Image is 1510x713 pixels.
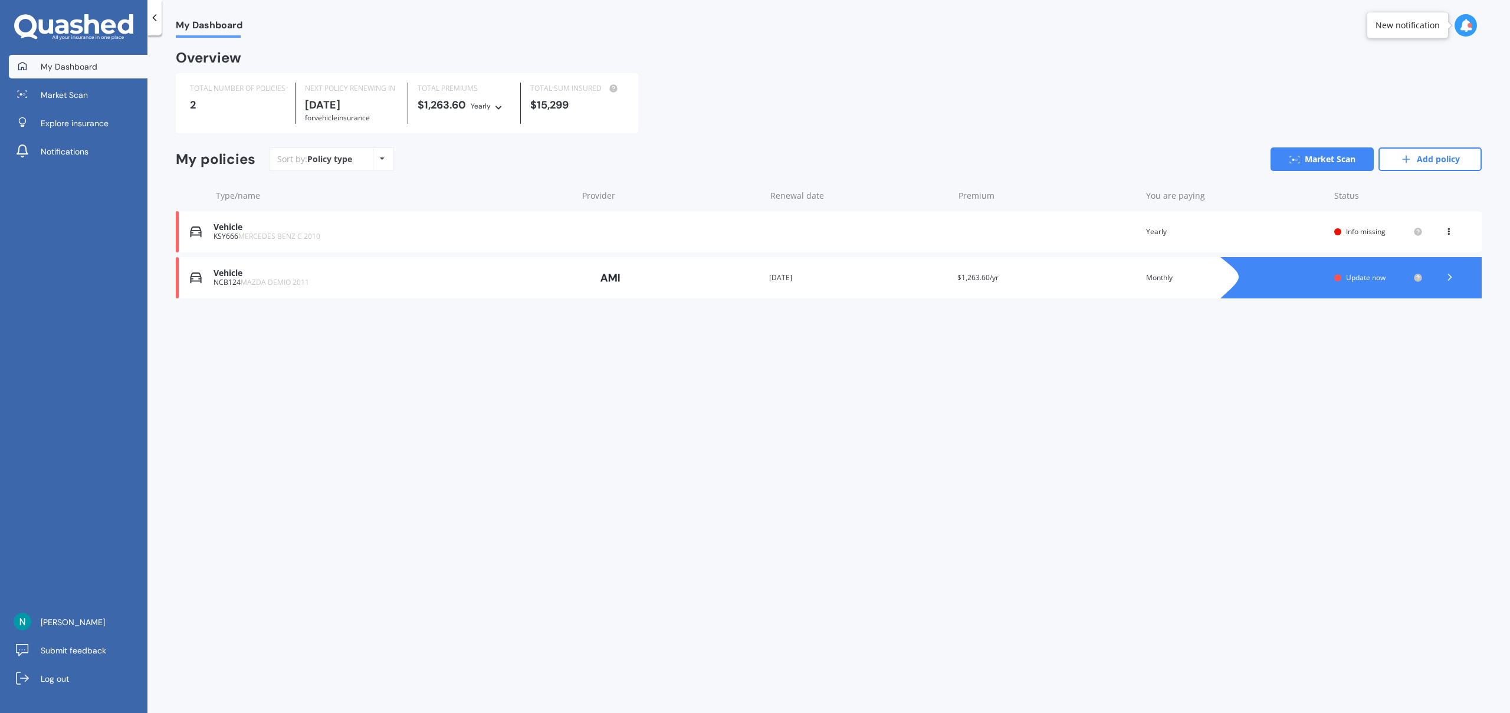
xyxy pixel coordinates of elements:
a: Notifications [9,140,147,163]
div: NEXT POLICY RENEWING IN [305,83,398,94]
a: Submit feedback [9,639,147,662]
div: 2 [190,99,285,111]
div: NCB124 [214,278,572,287]
span: Submit feedback [41,645,106,656]
span: My Dashboard [41,61,97,73]
a: [PERSON_NAME] [9,610,147,634]
a: Add policy [1378,147,1482,171]
span: Info missing [1346,226,1386,236]
div: My policies [176,151,255,168]
span: MERCEDES BENZ C 2010 [238,231,320,241]
span: Update now [1346,272,1386,282]
div: $15,299 [530,99,623,111]
span: Notifications [41,146,88,157]
div: Premium [958,190,1137,202]
span: Explore insurance [41,117,109,129]
div: KSY666 [214,232,572,241]
a: Explore insurance [9,111,147,135]
div: New notification [1376,19,1440,31]
div: Sort by: [277,153,352,165]
div: TOTAL SUM INSURED [530,83,623,94]
a: My Dashboard [9,55,147,78]
div: [DATE] [769,272,948,284]
span: [PERSON_NAME] [41,616,105,628]
div: Renewal date [770,190,949,202]
div: Monthly [1146,272,1325,284]
a: Market Scan [9,83,147,107]
span: Market Scan [41,89,88,101]
div: TOTAL NUMBER OF POLICIES [190,83,285,94]
div: Overview [176,52,241,64]
a: Log out [9,667,147,691]
img: Vehicle [190,272,202,284]
div: Yearly [471,100,491,112]
img: Vehicle [190,226,202,238]
span: MAZDA DEMIO 2011 [241,277,309,287]
b: [DATE] [305,98,340,112]
div: Yearly [1146,226,1325,238]
span: for Vehicle insurance [305,113,370,123]
div: TOTAL PREMIUMS [418,83,511,94]
div: Status [1334,190,1423,202]
span: Log out [41,673,69,685]
img: ACg8ocIQ92lvkRdd4CLyoVO8JPRDnI2uodjeVWx3woIiiUnLu27ZDQ=s96-c [14,613,31,630]
div: Vehicle [214,222,572,232]
div: Vehicle [214,268,572,278]
a: Market Scan [1271,147,1374,171]
div: Provider [582,190,761,202]
img: AMI [581,267,640,289]
div: Type/name [216,190,573,202]
span: $1,263.60/yr [957,272,999,282]
span: My Dashboard [176,19,242,35]
div: Policy type [307,153,352,165]
div: $1,263.60 [418,99,511,112]
div: You are paying [1146,190,1325,202]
